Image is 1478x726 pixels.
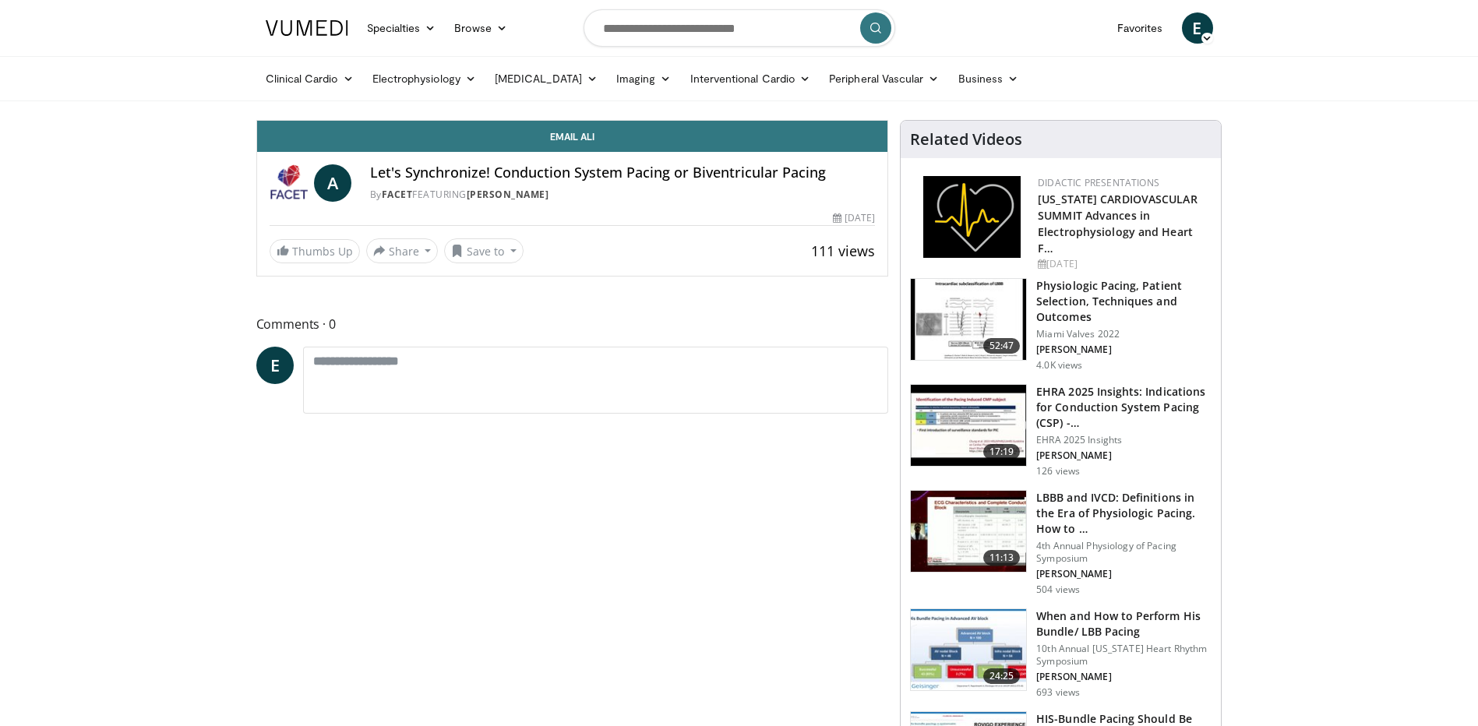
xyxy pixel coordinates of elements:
h3: LBBB and IVCD: Definitions in the Era of Physiologic Pacing. How to … [1036,490,1212,537]
h4: Related Videos [910,130,1022,149]
div: Didactic Presentations [1038,176,1208,190]
span: 24:25 [983,668,1021,684]
p: 4th Annual Physiology of Pacing Symposium [1036,540,1212,565]
p: 504 views [1036,583,1080,596]
a: Electrophysiology [363,63,485,94]
a: Favorites [1108,12,1173,44]
a: E [1182,12,1213,44]
a: 24:25 When and How to Perform His Bundle/ LBB Pacing 10th Annual [US_STATE] Heart Rhythm Symposiu... [910,608,1212,699]
img: 1860aa7a-ba06-47e3-81a4-3dc728c2b4cf.png.150x105_q85_autocrop_double_scale_upscale_version-0.2.png [923,176,1021,258]
h3: Physiologic Pacing, Patient Selection, Techniques and Outcomes [1036,278,1212,325]
a: [PERSON_NAME] [467,188,549,201]
p: [PERSON_NAME] [1036,671,1212,683]
p: EHRA 2025 Insights [1036,434,1212,446]
a: Browse [445,12,517,44]
h3: EHRA 2025 Insights: Indications for Conduction System Pacing (CSP) -… [1036,384,1212,431]
a: Imaging [607,63,681,94]
input: Search topics, interventions [584,9,895,47]
a: 11:13 LBBB and IVCD: Definitions in the Era of Physiologic Pacing. How to … 4th Annual Physiology... [910,490,1212,596]
a: 52:47 Physiologic Pacing, Patient Selection, Techniques and Outcomes Miami Valves 2022 [PERSON_NA... [910,278,1212,372]
a: E [256,347,294,384]
img: 62bf89af-a4c3-4b3c-90b3-0af38275aae3.150x105_q85_crop-smart_upscale.jpg [911,491,1026,572]
a: Interventional Cardio [681,63,820,94]
a: FACET [382,188,413,201]
p: 126 views [1036,465,1080,478]
a: [US_STATE] CARDIOVASCULAR SUMMIT Advances in Electrophysiology and Heart F… [1038,192,1198,256]
img: FACET [270,164,308,202]
p: 693 views [1036,686,1080,699]
img: 26f76bec-f21f-4033-a509-d318a599fea9.150x105_q85_crop-smart_upscale.jpg [911,609,1026,690]
span: 11:13 [983,550,1021,566]
div: [DATE] [833,211,875,225]
div: By FEATURING [370,188,875,202]
p: 4.0K views [1036,359,1082,372]
a: 17:19 EHRA 2025 Insights: Indications for Conduction System Pacing (CSP) -… EHRA 2025 Insights [P... [910,384,1212,478]
span: Comments 0 [256,314,889,334]
p: [PERSON_NAME] [1036,568,1212,580]
h3: When and How to Perform His Bundle/ LBB Pacing [1036,608,1212,640]
a: Clinical Cardio [256,63,363,94]
p: Miami Valves 2022 [1036,328,1212,340]
a: [MEDICAL_DATA] [485,63,607,94]
span: 17:19 [983,444,1021,460]
button: Share [366,238,439,263]
span: 52:47 [983,338,1021,354]
img: 1190cdae-34f8-4da3-8a3e-0c6a588fe0e0.150x105_q85_crop-smart_upscale.jpg [911,385,1026,466]
div: [DATE] [1038,257,1208,271]
a: Email Ali [257,121,888,152]
h4: Let's Synchronize! Conduction System Pacing or Biventricular Pacing [370,164,875,181]
img: afb51a12-79cb-48e6-a9ec-10161d1361b5.150x105_q85_crop-smart_upscale.jpg [911,279,1026,360]
p: [PERSON_NAME] [1036,344,1212,356]
a: Peripheral Vascular [820,63,948,94]
a: A [314,164,351,202]
a: Business [949,63,1028,94]
button: Save to [444,238,524,263]
a: Thumbs Up [270,239,360,263]
p: [PERSON_NAME] [1036,449,1212,462]
span: 111 views [811,241,875,260]
img: VuMedi Logo [266,20,348,36]
a: Specialties [358,12,446,44]
p: 10th Annual [US_STATE] Heart Rhythm Symposium [1036,643,1212,668]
